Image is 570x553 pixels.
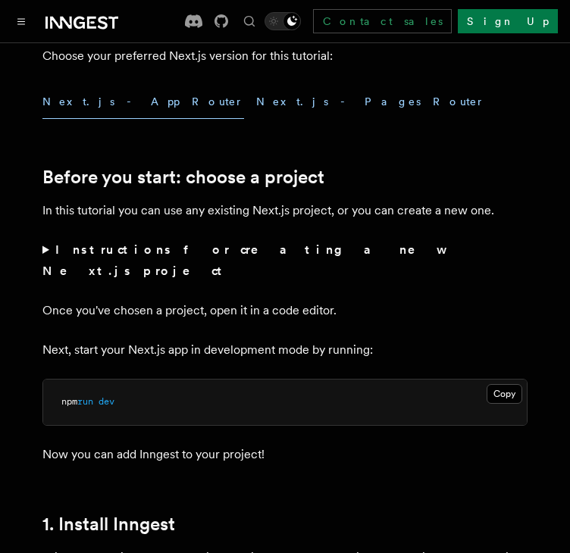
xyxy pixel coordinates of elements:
p: Now you can add Inngest to your project! [42,444,528,465]
button: Find something... [240,12,258,30]
button: Next.js - Pages Router [256,85,485,119]
p: Next, start your Next.js app in development mode by running: [42,339,528,361]
button: Copy [487,384,522,404]
a: Before you start: choose a project [42,167,324,188]
button: Toggle dark mode [265,12,301,30]
span: run [77,396,93,407]
button: Next.js - App Router [42,85,244,119]
button: Toggle navigation [12,12,30,30]
p: Choose your preferred Next.js version for this tutorial: [42,45,528,67]
p: In this tutorial you can use any existing Next.js project, or you can create a new one. [42,200,528,221]
a: Contact sales [313,9,452,33]
a: Sign Up [458,9,558,33]
summary: Instructions for creating a new Next.js project [42,239,528,282]
span: dev [99,396,114,407]
span: npm [61,396,77,407]
p: Once you've chosen a project, open it in a code editor. [42,300,528,321]
a: 1. Install Inngest [42,514,175,535]
strong: Instructions for creating a new Next.js project [42,242,442,278]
